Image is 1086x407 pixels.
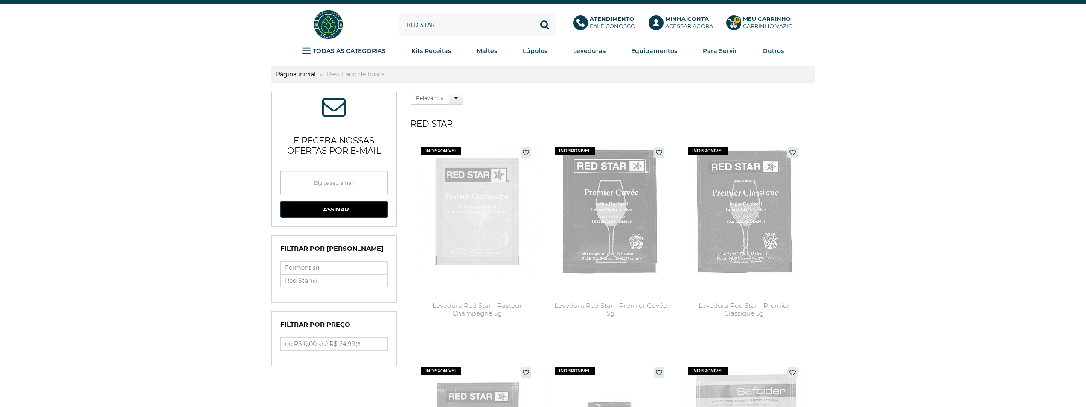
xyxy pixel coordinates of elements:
[281,338,387,350] a: de R$ 0,00 até R$ 24,99(6)
[688,367,728,375] span: indisponível
[311,278,317,284] small: (5)
[477,47,497,55] strong: Maltes
[523,44,547,57] a: Lúpulos
[411,44,451,57] a: Kits Receitas
[281,262,387,274] label: Fermentis
[555,367,595,375] span: indisponível
[316,265,321,271] small: (1)
[649,15,718,34] a: Minha ContaAcessar agora
[302,44,386,57] a: TODAS AS CATEGORIAS
[631,44,677,57] a: Equipamentos
[477,44,497,57] a: Maltes
[323,70,389,78] strong: Resultado de busca
[411,47,451,55] strong: Kits Receitas
[281,275,387,287] a: Red Star(5)
[399,13,556,36] input: Digite o que você procura
[281,338,387,350] label: de R$ 0,00 até R$ 24,99
[590,15,635,30] p: Fale conosco
[743,15,791,22] b: Meu Carrinho
[631,47,677,55] strong: Equipamentos
[281,262,387,274] a: Fermentis(1)
[411,115,815,132] h1: red star
[281,275,387,287] label: Red Star
[688,147,728,155] span: indisponível
[312,9,344,41] img: Hopfen Haus BrewShop
[703,44,737,57] a: Para Servir
[533,13,556,36] button: Buscar
[734,16,741,23] strong: 0
[665,15,709,22] b: Minha Conta
[665,15,713,30] p: Acessar agora
[590,15,634,22] b: Atendimento
[271,70,320,78] a: Página inicial
[681,143,806,342] a: Levedura Red Star - Premier Classique 5g
[280,244,388,257] h4: Filtrar por [PERSON_NAME]
[573,44,606,57] a: Leveduras
[313,47,386,55] strong: TODAS AS CATEGORIAS
[548,143,673,342] a: Levedura Red Star - Premier Cuvée 5g
[555,147,595,155] span: indisponível
[523,47,547,55] strong: Lúpulos
[573,47,606,55] strong: Leveduras
[280,201,388,218] button: Assinar
[280,125,388,162] p: e receba nossas ofertas por e-mail
[280,171,388,194] input: Digite seu email
[703,47,737,55] strong: Para Servir
[421,147,461,155] span: indisponível
[355,341,362,347] small: (6)
[573,15,640,34] a: AtendimentoFale conosco
[763,44,784,57] a: Outros
[322,101,346,116] span: ASSINE NOSSA NEWSLETTER
[763,47,784,55] strong: Outros
[743,23,793,30] div: Carrinho Vazio
[415,143,540,342] a: Levedura Red Star - Pasteur Champagne 5g
[280,320,388,333] h4: Filtrar por Preço
[411,92,449,105] label: Relevância
[421,367,461,375] span: indisponível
